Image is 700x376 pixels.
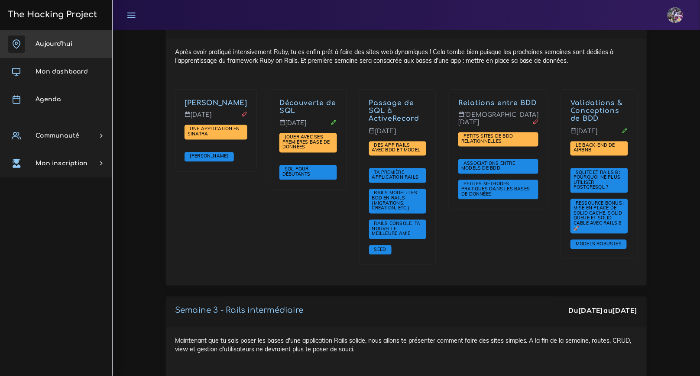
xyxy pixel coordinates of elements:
[282,166,313,177] span: SQL pour débutants
[372,190,417,212] a: Rails Model: les BDD en Rails (migrations, création, etc.)
[458,99,536,107] a: Relations entre BDD
[578,306,603,315] strong: [DATE]
[36,41,72,47] span: Aujourd'hui
[36,132,79,139] span: Communauté
[185,99,247,107] a: [PERSON_NAME]
[461,133,513,145] span: Petits sites de BDD relationnelles
[36,160,87,167] span: Mon inscription
[570,128,628,142] p: [DATE]
[574,142,615,154] span: Le Back-end de Airbnb
[282,135,330,151] a: Jouer avec ses premières base de données
[574,241,624,247] a: Models robustes
[461,161,515,172] a: Associations entre models de BDD
[188,126,240,137] span: Une application en Sinatra
[569,306,638,316] div: Du au
[574,241,624,247] span: Models robustes
[188,154,231,160] a: [PERSON_NAME]
[668,7,683,23] img: eg54bupqcshyolnhdacp.jpg
[185,112,247,125] p: [DATE]
[372,143,423,154] a: Des app Rails avec BDD et Model
[372,170,421,181] a: Ta première application Rails
[282,134,330,150] span: Jouer avec ses premières base de données
[461,181,530,197] a: Petites méthodes pratiques dans les bases de données
[570,99,622,123] a: Validations & Conceptions de BDD
[574,170,621,191] a: SQLite et Rails 8 : Pourquoi ne plus utiliser PostgreSQL ?
[369,99,419,123] a: Passage de SQL à ActiveRecord
[612,306,638,315] strong: [DATE]
[279,99,336,115] a: Découverte de SQL
[458,112,538,133] p: [DEMOGRAPHIC_DATA][DATE]
[574,200,625,231] a: Ressource Bonus : Mise en place de Solid Cache, Solid Queue et Solid Cable avec Rails 8 🚀
[372,190,417,211] span: Rails Model: les BDD en Rails (migrations, création, etc.)
[372,221,421,237] a: Rails Console, ta nouvelle meilleure amie
[372,142,423,154] span: Des app Rails avec BDD et Model
[282,167,313,178] a: SQL pour débutants
[36,68,88,75] span: Mon dashboard
[175,306,303,315] a: Semaine 3 - Rails intermédiaire
[574,143,615,154] a: Le Back-end de Airbnb
[369,128,427,142] p: [DATE]
[188,126,240,138] a: Une application en Sinatra
[279,120,337,134] p: [DATE]
[36,96,61,103] span: Agenda
[5,10,97,19] h3: The Hacking Project
[166,39,647,285] div: Après avoir pratiqué intensivement Ruby, tu es enfin prêt à faire des sites web dynamiques ! Cela...
[188,153,231,159] span: [PERSON_NAME]
[372,247,389,253] a: Seed
[461,134,513,145] a: Petits sites de BDD relationnelles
